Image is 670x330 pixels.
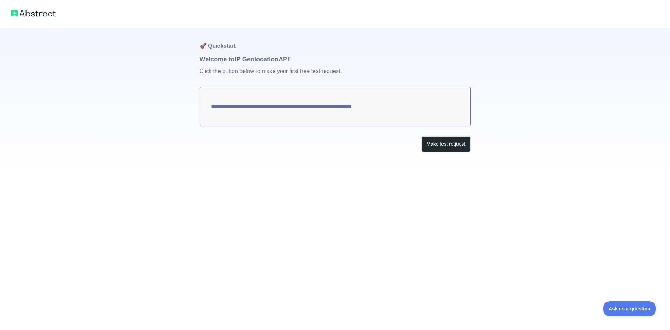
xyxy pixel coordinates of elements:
img: Abstract logo [11,8,56,18]
h1: Welcome to IP Geolocation API! [200,54,471,64]
iframe: Toggle Customer Support [603,301,656,316]
button: Make test request [421,136,470,152]
p: Click the button below to make your first free test request. [200,64,471,87]
h1: 🚀 Quickstart [200,28,471,54]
